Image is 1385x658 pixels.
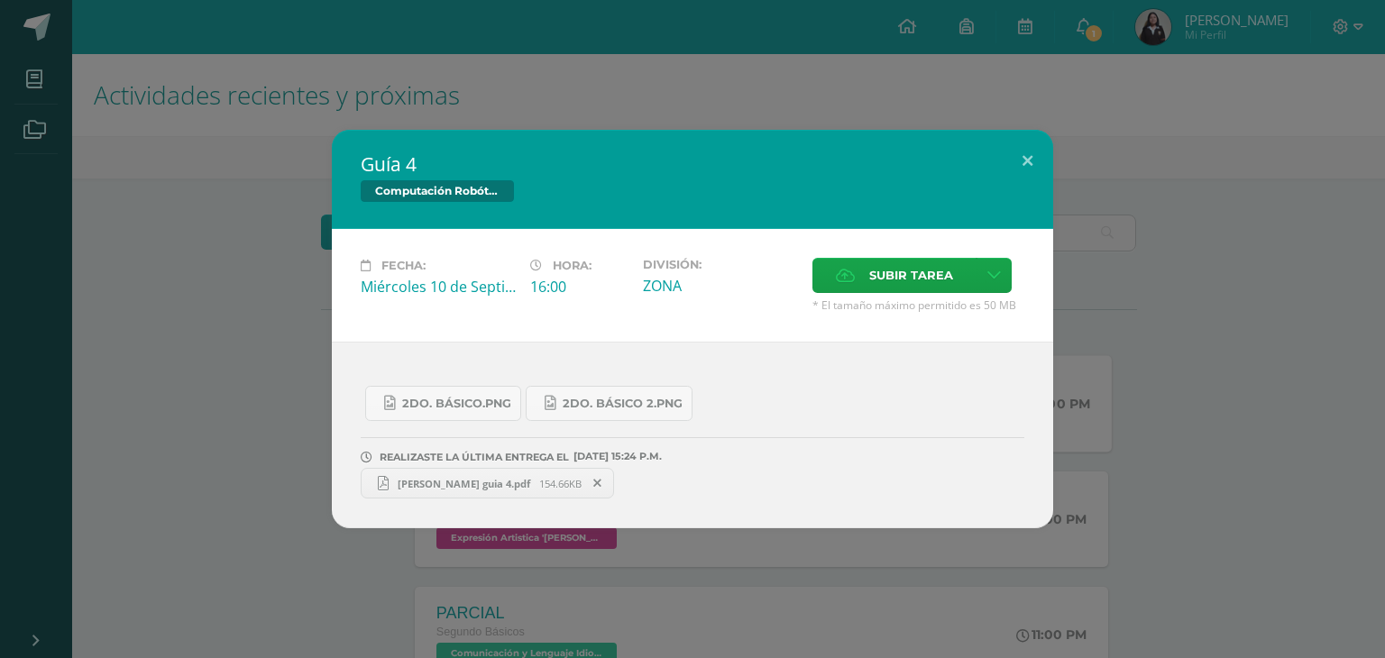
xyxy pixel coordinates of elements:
[361,180,514,202] span: Computación Robótica
[389,477,539,490] span: [PERSON_NAME] guia 4.pdf
[869,259,953,292] span: Subir tarea
[530,277,628,297] div: 16:00
[526,386,692,421] a: 2do. Básico 2.png
[539,477,582,490] span: 154.66KB
[643,258,798,271] label: División:
[402,397,511,411] span: 2do. Básico.png
[365,386,521,421] a: 2do. Básico.png
[553,259,592,272] span: Hora:
[361,277,516,297] div: Miércoles 10 de Septiembre
[381,259,426,272] span: Fecha:
[569,456,662,457] span: [DATE] 15:24 P.M.
[361,151,1024,177] h2: Guía 4
[380,451,569,463] span: REALIZASTE LA ÚLTIMA ENTREGA EL
[643,276,798,296] div: ZONA
[812,297,1024,313] span: * El tamaño máximo permitido es 50 MB
[1002,130,1053,191] button: Close (Esc)
[582,473,613,493] span: Remover entrega
[361,468,614,498] a: [PERSON_NAME] guia 4.pdf 154.66KB
[563,397,683,411] span: 2do. Básico 2.png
